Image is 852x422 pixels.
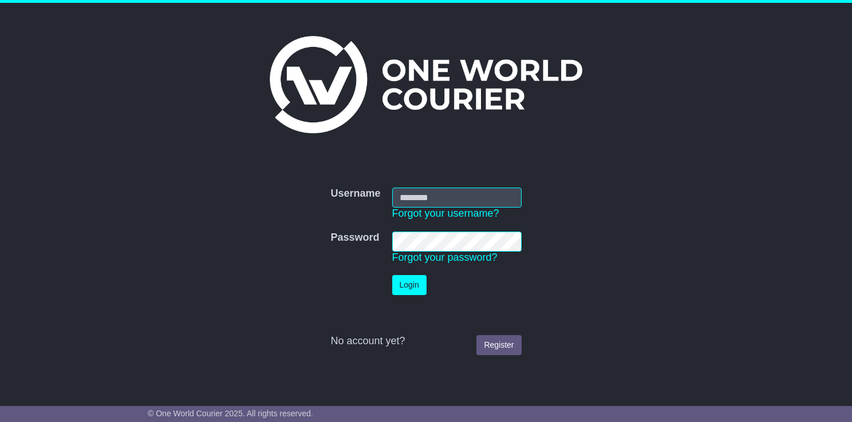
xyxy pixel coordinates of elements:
a: Register [476,335,521,355]
img: One World [270,36,582,133]
div: No account yet? [330,335,521,348]
label: Password [330,232,379,244]
a: Forgot your username? [392,208,499,219]
a: Forgot your password? [392,252,498,263]
span: © One World Courier 2025. All rights reserved. [148,409,313,418]
button: Login [392,275,427,295]
label: Username [330,188,380,200]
